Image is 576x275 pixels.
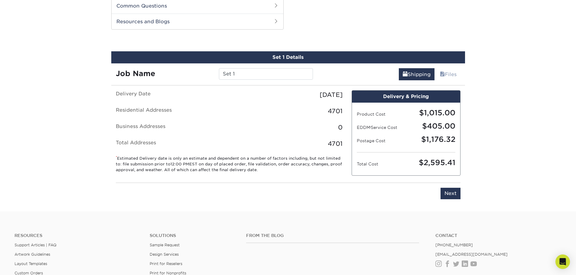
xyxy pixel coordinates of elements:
div: $1,015.00 [406,107,460,118]
span: shipping [403,72,408,77]
div: $2,595.41 [406,157,460,168]
iframe: Google Customer Reviews [2,257,51,273]
a: Support Articles | FAQ [15,243,57,247]
label: Postage Cost [357,138,406,144]
label: Business Addresses [111,123,229,132]
label: Residential Addresses [111,107,229,116]
div: $1,176.32 [406,134,460,145]
input: Enter a job name [219,68,313,80]
div: 4701 [229,139,347,148]
small: Estimated Delivery date is only an estimate and dependent on a number of factors including, but n... [116,155,343,173]
h4: Solutions [150,233,237,238]
span: ® [370,126,371,128]
div: 4701 [229,107,347,116]
label: Product Cost [357,111,406,117]
a: Design Services [150,252,179,257]
h4: From the Blog [246,233,419,238]
div: $405.00 [406,121,460,132]
a: Sample Request [150,243,180,247]
a: Contact [435,233,561,238]
h4: Resources [15,233,141,238]
div: Set 1 Details [111,51,465,63]
input: Next [441,188,460,199]
div: Open Intercom Messenger [555,254,570,269]
a: Artwork Guidelines [15,252,50,257]
span: files [440,72,445,77]
span: 12:00 PM [171,162,189,166]
a: Shipping [399,68,434,80]
a: Print for Resellers [150,261,182,266]
div: [DATE] [229,90,347,99]
label: Total Addresses [111,139,229,148]
label: EDDM Service Cost [357,124,406,130]
strong: Job Name [116,69,155,78]
div: Delivery & Pricing [352,91,460,103]
label: Delivery Date [111,90,229,99]
a: [PHONE_NUMBER] [435,243,473,247]
h2: Resources and Blogs [112,14,283,29]
label: Total Cost [357,161,406,167]
div: 0 [229,123,347,132]
a: [EMAIL_ADDRESS][DOMAIN_NAME] [435,252,508,257]
a: Files [436,68,460,80]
